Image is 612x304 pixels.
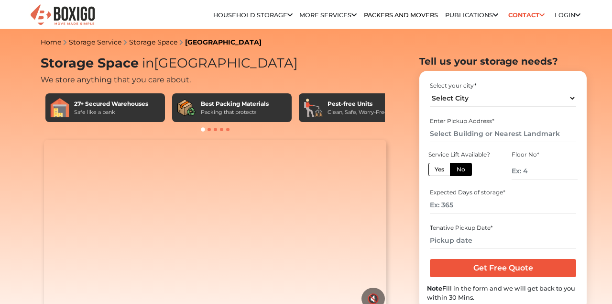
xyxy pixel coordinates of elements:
[41,38,61,46] a: Home
[142,55,154,71] span: in
[445,11,498,19] a: Publications
[512,163,578,180] input: Ex: 4
[201,100,269,108] div: Best Packing Materials
[505,8,548,23] a: Contact
[299,11,357,19] a: More services
[69,38,121,46] a: Storage Service
[29,3,96,27] img: Boxigo
[430,259,576,277] input: Get Free Quote
[185,38,262,46] a: [GEOGRAPHIC_DATA]
[450,163,472,176] label: No
[428,163,450,176] label: Yes
[512,150,578,159] div: Floor No
[428,150,494,159] div: Service Lift Available?
[430,81,576,90] div: Select your city
[139,55,298,71] span: [GEOGRAPHIC_DATA]
[430,224,576,232] div: Tenative Pickup Date
[328,108,388,116] div: Clean, Safe, Worry-Free
[430,232,576,249] input: Pickup date
[41,56,390,71] h1: Storage Space
[328,100,388,108] div: Pest-free Units
[430,188,576,197] div: Expected Days of storage
[419,56,587,67] h2: Tell us your storage needs?
[430,125,576,142] input: Select Building or Nearest Landmark
[304,98,323,117] img: Pest-free Units
[41,75,191,84] span: We store anything that you care about.
[427,285,442,292] b: Note
[74,108,148,116] div: Safe like a bank
[364,11,438,19] a: Packers and Movers
[50,98,69,117] img: 27+ Secured Warehouses
[129,38,177,46] a: Storage Space
[427,284,579,302] div: Fill in the form and we will get back to you within 30 Mins.
[201,108,269,116] div: Packing that protects
[430,197,576,214] input: Ex: 365
[555,11,580,19] a: Login
[430,117,576,125] div: Enter Pickup Address
[213,11,293,19] a: Household Storage
[177,98,196,117] img: Best Packing Materials
[74,100,148,108] div: 27+ Secured Warehouses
